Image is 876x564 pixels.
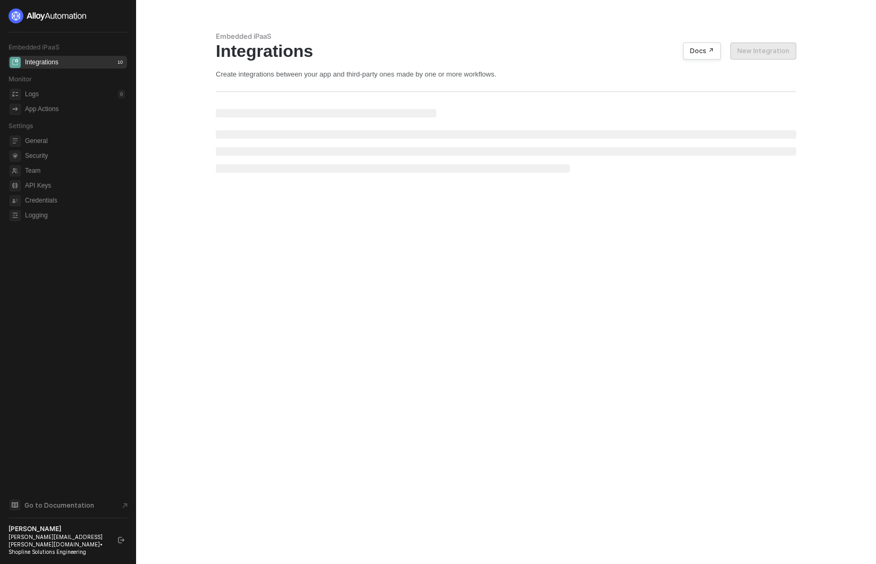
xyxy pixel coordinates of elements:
[25,194,125,207] span: Credentials
[25,90,39,99] div: Logs
[10,104,21,115] span: icon-app-actions
[10,180,21,191] span: api-key
[115,58,125,66] div: 10
[10,195,21,206] span: credentials
[216,41,796,61] div: Integrations
[25,134,125,147] span: General
[118,90,125,98] div: 0
[9,533,108,555] div: [PERSON_NAME][EMAIL_ADDRESS][PERSON_NAME][DOMAIN_NAME] • Shopline Solutions Engineering
[683,43,721,60] button: Docs ↗
[730,43,796,60] button: New Integration
[216,32,796,41] div: Embedded iPaaS
[25,209,125,222] span: Logging
[25,105,58,114] div: App Actions
[10,89,21,100] span: icon-logs
[24,501,94,510] span: Go to Documentation
[9,122,33,130] span: Settings
[25,179,125,192] span: API Keys
[9,75,32,83] span: Monitor
[25,149,125,162] span: Security
[216,70,796,79] div: Create integrations between your app and third-party ones made by one or more workflows.
[10,57,21,68] span: integrations
[10,210,21,221] span: logging
[9,9,127,23] a: logo
[120,500,130,511] span: document-arrow
[118,537,124,543] span: logout
[10,165,21,176] span: team
[9,43,60,51] span: Embedded iPaaS
[10,136,21,147] span: general
[10,500,20,510] span: documentation
[25,58,58,67] div: Integrations
[9,9,87,23] img: logo
[10,150,21,162] span: security
[25,164,125,177] span: Team
[9,499,128,511] a: Knowledge Base
[9,525,108,533] div: [PERSON_NAME]
[690,47,714,55] div: Docs ↗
